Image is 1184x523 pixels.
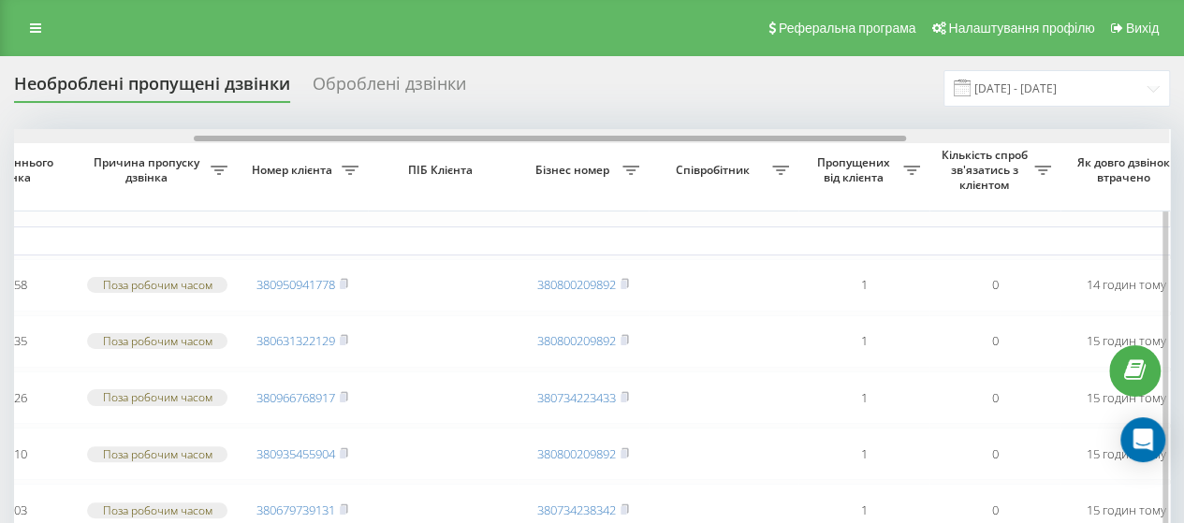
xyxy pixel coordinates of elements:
span: Кількість спроб зв'язатись з клієнтом [939,148,1034,192]
span: ПІБ Клієнта [384,163,502,178]
div: Open Intercom Messenger [1120,417,1165,462]
a: 380950941778 [256,276,335,293]
a: 380935455904 [256,445,335,462]
td: 0 [929,428,1060,480]
div: Оброблені дзвінки [313,74,466,103]
div: Необроблені пропущені дзвінки [14,74,290,103]
span: Реферальна програма [779,21,916,36]
div: Поза робочим часом [87,333,227,349]
a: 380800209892 [537,332,616,349]
a: 380631322129 [256,332,335,349]
td: 1 [798,259,929,312]
td: 1 [798,428,929,480]
span: Як довго дзвінок втрачено [1075,155,1177,184]
a: 380679739131 [256,501,335,518]
a: 380800209892 [537,276,616,293]
span: Вихід [1126,21,1159,36]
td: 0 [929,371,1060,424]
td: 1 [798,315,929,368]
span: Бізнес номер [527,163,622,178]
td: 0 [929,259,1060,312]
a: 380800209892 [537,445,616,462]
a: 380734238342 [537,501,616,518]
span: Налаштування профілю [948,21,1094,36]
span: Пропущених від клієнта [808,155,903,184]
a: 380966768917 [256,389,335,406]
span: Співробітник [658,163,772,178]
div: Поза робочим часом [87,502,227,518]
td: 1 [798,371,929,424]
span: Номер клієнта [246,163,342,178]
td: 0 [929,315,1060,368]
div: Поза робочим часом [87,446,227,462]
span: Причина пропуску дзвінка [87,155,211,184]
div: Поза робочим часом [87,389,227,405]
a: 380734223433 [537,389,616,406]
div: Поза робочим часом [87,277,227,293]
